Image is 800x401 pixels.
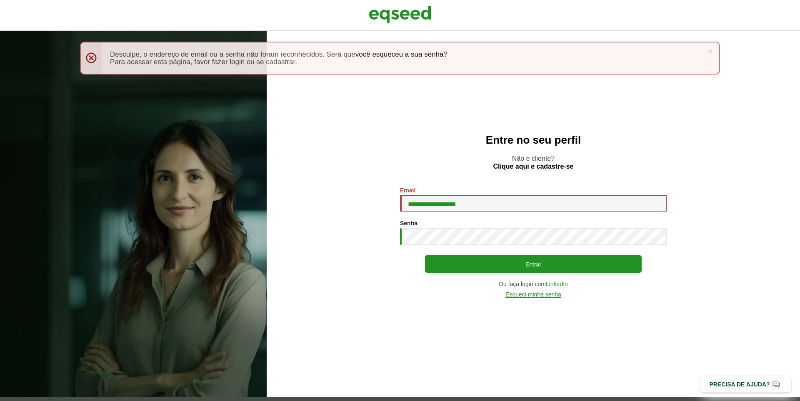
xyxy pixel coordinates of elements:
[708,47,713,55] a: ×
[425,255,642,273] button: Entrar
[400,187,415,193] label: Email
[110,51,702,58] li: Desculpe, o endereço de email ou a senha não foram reconhecidos. Será que
[400,220,417,226] label: Senha
[283,134,783,146] h2: Entre no seu perfil
[505,291,561,298] a: Esqueci minha senha
[110,58,702,65] li: Para acessar esta página, favor fazer login ou se cadastrar.
[283,154,783,170] p: Não é cliente?
[355,51,447,58] a: você esqueceu a sua senha?
[546,281,568,287] a: LinkedIn
[400,281,667,287] div: Ou faça login com
[369,4,431,25] img: EqSeed Logo
[493,163,574,170] a: Clique aqui e cadastre-se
